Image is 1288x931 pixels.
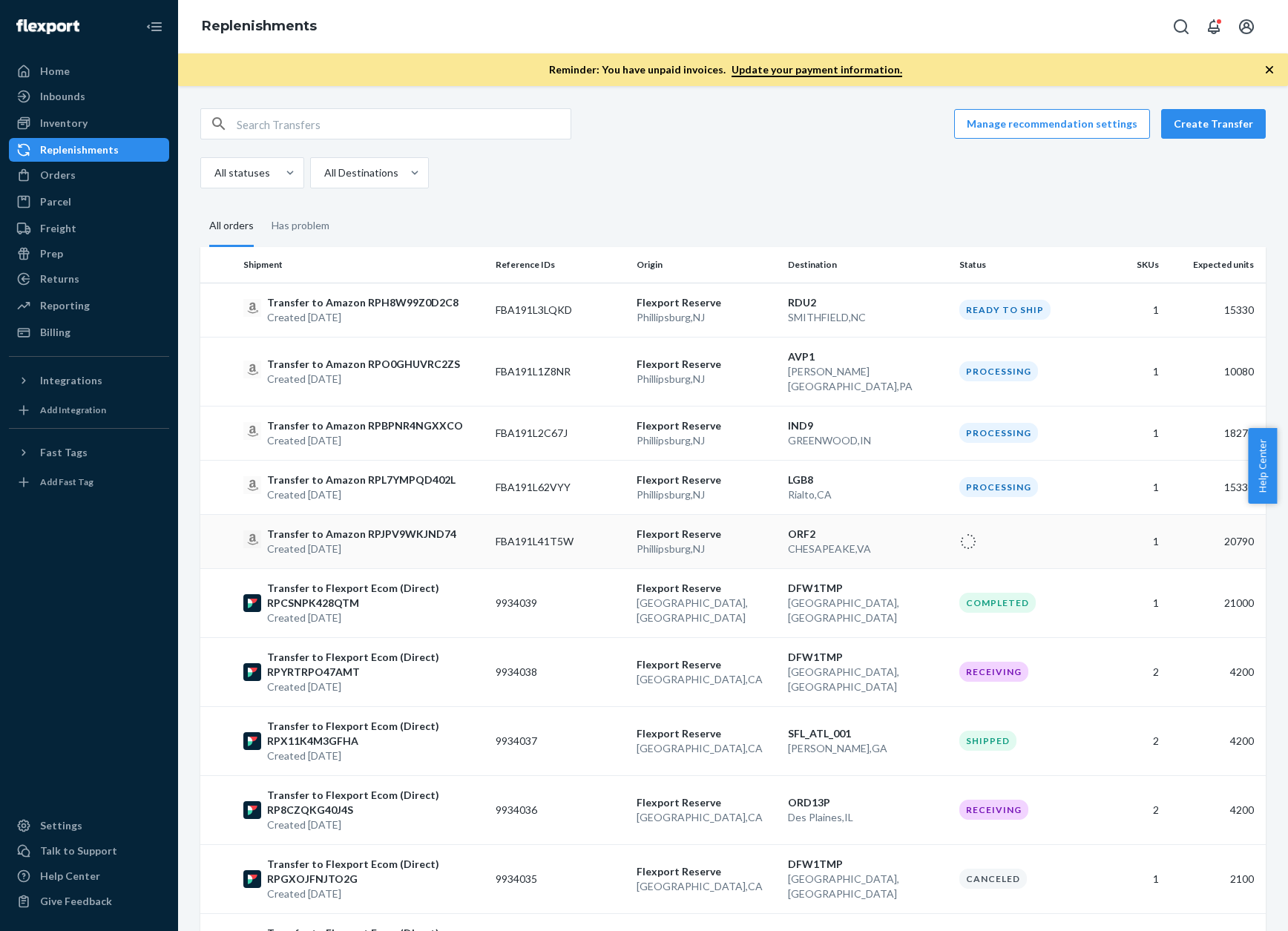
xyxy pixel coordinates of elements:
[267,817,484,832] p: Created [DATE]
[267,680,484,694] p: Created [DATE]
[1094,406,1165,460] td: 1
[9,111,169,135] a: Inventory
[1165,247,1266,283] th: Expected units
[959,593,1036,613] div: Completed
[213,165,214,180] input: All statuses
[637,310,776,325] p: Phillipsburg , NJ
[40,373,102,388] div: Integrations
[549,62,902,77] p: Reminder: You have unpaid invoices.
[267,857,484,886] p: Transfer to Flexport Ecom (Direct) RPGXOJFNJTO2G
[9,398,169,422] a: Add Integration
[16,19,79,34] img: Flexport logo
[40,894,112,909] div: Give Feedback
[9,267,169,291] a: Returns
[9,889,169,913] button: Give Feedback
[953,247,1094,283] th: Status
[637,726,776,741] p: Flexport Reserve
[637,487,776,502] p: Phillipsburg , NJ
[788,741,947,756] p: [PERSON_NAME] , GA
[267,433,463,448] p: Created [DATE]
[959,423,1038,443] div: Processing
[788,795,947,810] p: ORD13P
[637,596,776,625] p: [GEOGRAPHIC_DATA] , [GEOGRAPHIC_DATA]
[40,168,76,182] div: Orders
[237,247,490,283] th: Shipment
[637,672,776,687] p: [GEOGRAPHIC_DATA] , CA
[9,441,169,464] button: Fast Tags
[637,795,776,810] p: Flexport Reserve
[788,596,947,625] p: [GEOGRAPHIC_DATA] , [GEOGRAPHIC_DATA]
[637,418,776,433] p: Flexport Reserve
[9,320,169,344] a: Billing
[267,310,459,325] p: Created [DATE]
[40,298,90,313] div: Reporting
[40,89,85,104] div: Inbounds
[9,369,169,392] button: Integrations
[1165,706,1266,775] td: 4200
[788,857,947,872] p: DFW1TMP
[272,206,329,245] div: Has problem
[1165,514,1266,568] td: 20790
[9,839,169,863] a: Talk to Support
[40,246,63,261] div: Prep
[1161,109,1266,139] button: Create Transfer
[1094,460,1165,514] td: 1
[788,726,947,741] p: SFL_ATL_001
[267,749,484,763] p: Created [DATE]
[788,527,947,542] p: ORF2
[40,194,71,209] div: Parcel
[40,476,93,488] div: Add Fast Tag
[40,325,70,340] div: Billing
[631,247,782,283] th: Origin
[9,190,169,214] a: Parcel
[9,294,169,318] a: Reporting
[788,542,947,556] p: CHESAPEAKE , VA
[490,568,631,637] td: 9934039
[324,165,398,180] div: All Destinations
[1094,568,1165,637] td: 1
[788,665,947,694] p: [GEOGRAPHIC_DATA] , [GEOGRAPHIC_DATA]
[788,418,947,433] p: IND9
[40,272,79,286] div: Returns
[267,295,459,310] p: Transfer to Amazon RPH8W99Z0D2C8
[490,460,631,514] td: FBA191L62VYY
[788,364,947,394] p: [PERSON_NAME][GEOGRAPHIC_DATA] , PA
[490,283,631,337] td: FBA191L3LQKD
[139,12,169,42] button: Close Navigation
[267,886,484,901] p: Created [DATE]
[9,814,169,838] a: Settings
[490,844,631,913] td: 9934035
[9,242,169,266] a: Prep
[1248,428,1277,504] button: Help Center
[267,611,484,625] p: Created [DATE]
[490,706,631,775] td: 9934037
[9,864,169,888] a: Help Center
[959,731,1016,751] div: Shipped
[1166,12,1196,42] button: Open Search Box
[40,116,88,131] div: Inventory
[9,217,169,240] a: Freight
[1165,775,1266,844] td: 4200
[1094,247,1165,283] th: SKUs
[788,650,947,665] p: DFW1TMP
[40,445,88,460] div: Fast Tags
[267,418,463,433] p: Transfer to Amazon RPBPNR4NGXXCO
[637,527,776,542] p: Flexport Reserve
[209,206,254,247] div: All orders
[40,869,100,884] div: Help Center
[782,247,953,283] th: Destination
[490,775,631,844] td: 9934036
[637,864,776,879] p: Flexport Reserve
[267,788,484,817] p: Transfer to Flexport Ecom (Direct) RP8CZQKG40J4S
[788,810,947,825] p: Des Plaines , IL
[959,361,1038,381] div: Processing
[1165,337,1266,406] td: 10080
[267,527,456,542] p: Transfer to Amazon RPJPV9WKJND74
[1165,460,1266,514] td: 15330
[637,473,776,487] p: Flexport Reserve
[954,109,1150,139] a: Manage recommendation settings
[788,872,947,901] p: [GEOGRAPHIC_DATA] , [GEOGRAPHIC_DATA]
[323,165,324,180] input: All Destinations
[637,581,776,596] p: Flexport Reserve
[1094,514,1165,568] td: 1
